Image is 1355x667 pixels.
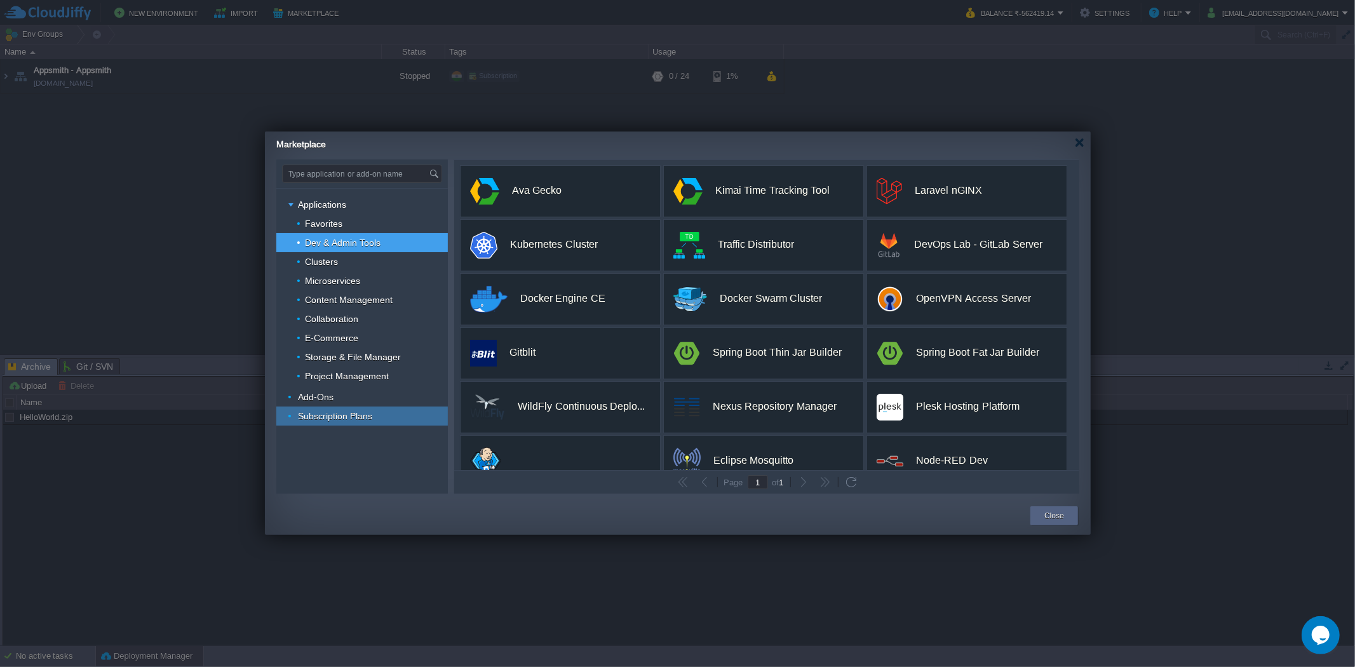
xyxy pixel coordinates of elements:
span: Marketplace [276,139,326,149]
div: Ava Gecko [512,177,562,204]
img: spring-boot-logo.png [877,340,903,367]
img: plesk.png [877,394,903,421]
div: Plesk Hosting Platform [916,393,1020,420]
a: Applications [297,199,348,210]
div: Kubernetes Cluster [510,231,597,258]
a: Collaboration [304,313,360,325]
a: Content Management [304,294,394,306]
div: Spring Boot Fat Jar Builder [916,339,1039,366]
button: Close [1044,509,1064,522]
a: Dev & Admin Tools [304,237,382,248]
img: app.svg [673,178,703,205]
a: Project Management [304,370,391,382]
div: DevOps Lab - GitLab Server [914,231,1042,258]
img: docker-swarm-logo-89x70.png [673,286,707,313]
img: gitlab-logo.png [877,232,901,259]
img: mosquitto-logo.png [673,448,701,475]
div: WildFly Continuous Deployment [518,393,645,420]
img: public.php [673,232,705,259]
div: Eclipse Mosquitto [713,447,793,474]
a: Microservices [304,275,362,286]
div: Gitblit [509,339,536,366]
div: Kimai Time Tracking Tool [715,177,830,204]
div: Page [720,478,748,487]
img: app.svg [470,178,499,205]
div: Laravel nGINX [915,177,981,204]
img: node-red-logo.png [877,448,903,475]
div: Node-RED Dev [916,447,988,474]
img: Nexus.png [673,394,700,421]
a: Add-Ons [297,391,335,403]
img: wildfly-logo-70px.png [470,394,505,421]
div: OpenVPN Access Server [916,285,1031,312]
div: of [768,477,788,487]
a: Subscription Plans [297,410,374,422]
div: Docker Engine CE [520,285,605,312]
a: Clusters [304,256,340,267]
a: Favorites [304,218,344,229]
img: spring-boot-logo.png [673,340,700,367]
img: docker-engine-logo-2.png [470,286,508,313]
div: Nexus Repository Manager [713,393,837,420]
iframe: chat widget [1302,616,1342,654]
a: Storage & File Manager [304,351,403,363]
span: 1 [779,478,784,487]
img: logo.png [877,286,903,313]
img: public.php [470,340,497,367]
img: k8s-logo.png [470,232,497,259]
div: Docker Swarm Cluster [720,285,822,312]
img: jenkins-jelastic.png [470,447,501,474]
a: E-Commerce [304,332,360,344]
div: Spring Boot Thin Jar Builder [713,339,842,366]
div: Traffic Distributor [718,231,794,258]
img: logomark.min.svg [877,178,902,205]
